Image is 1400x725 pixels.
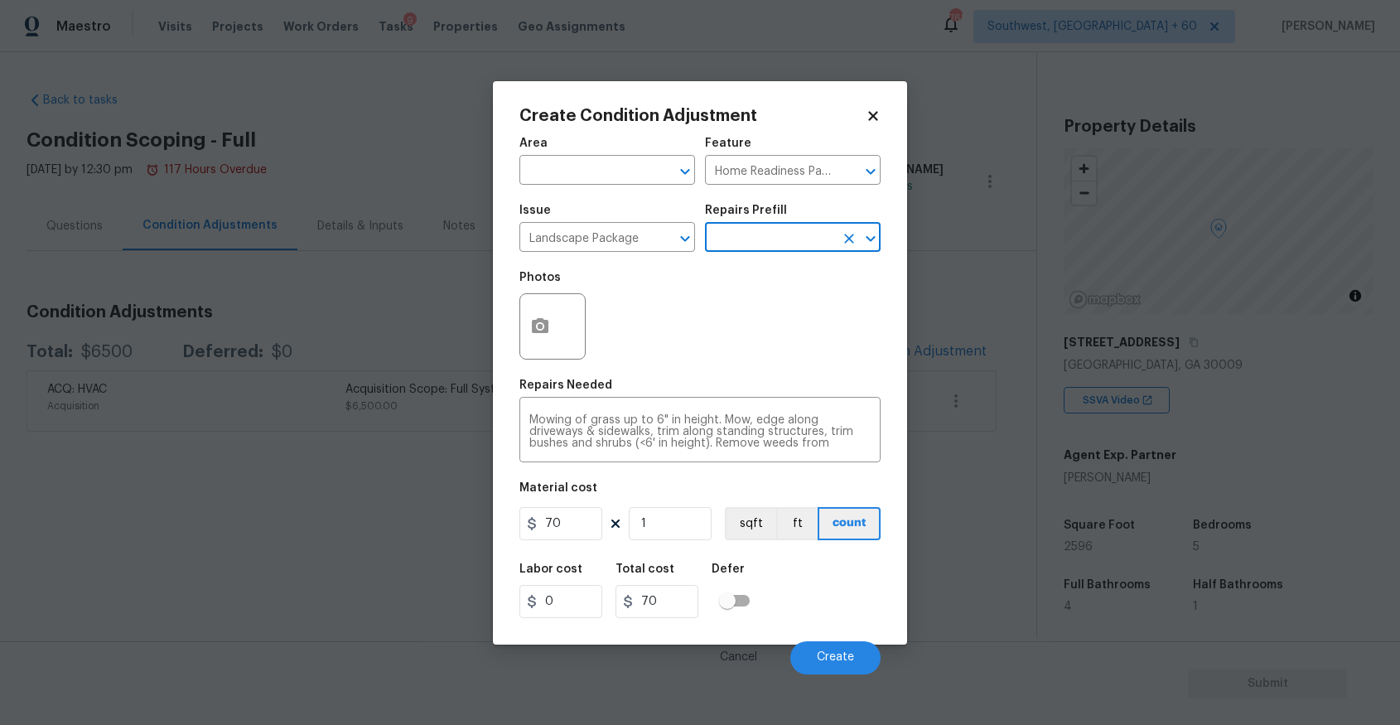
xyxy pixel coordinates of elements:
[529,414,871,449] textarea: Mowing of grass up to 6" in height. Mow, edge along driveways & sidewalks, trim along standing st...
[817,651,854,664] span: Create
[859,160,882,183] button: Open
[519,379,612,391] h5: Repairs Needed
[705,205,787,216] h5: Repairs Prefill
[519,138,548,149] h5: Area
[838,227,861,250] button: Clear
[776,507,818,540] button: ft
[712,563,745,575] h5: Defer
[519,563,582,575] h5: Labor cost
[693,641,784,674] button: Cancel
[818,507,881,540] button: count
[519,482,597,494] h5: Material cost
[519,272,561,283] h5: Photos
[673,160,697,183] button: Open
[859,227,882,250] button: Open
[673,227,697,250] button: Open
[790,641,881,674] button: Create
[705,138,751,149] h5: Feature
[519,205,551,216] h5: Issue
[616,563,674,575] h5: Total cost
[519,108,866,124] h2: Create Condition Adjustment
[725,507,776,540] button: sqft
[720,651,757,664] span: Cancel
